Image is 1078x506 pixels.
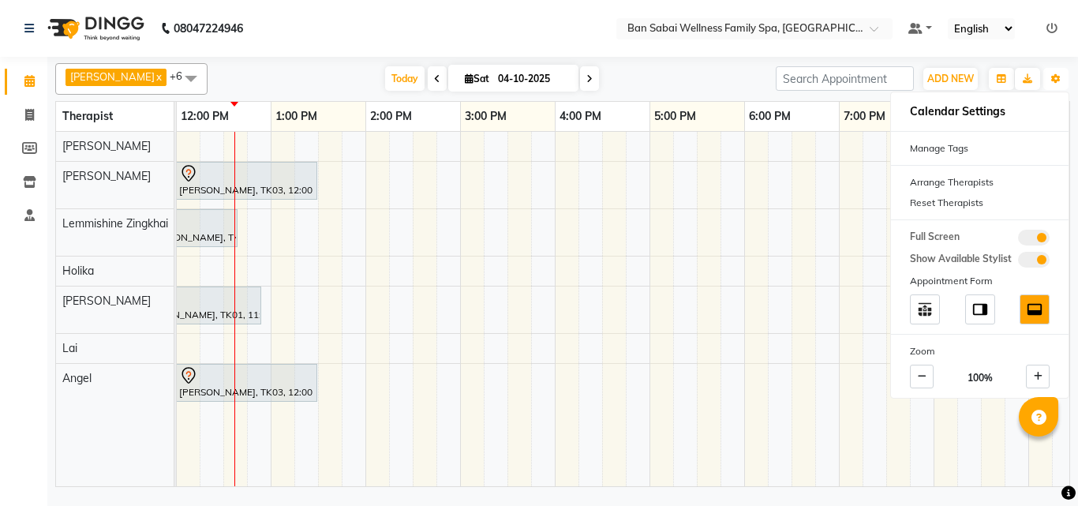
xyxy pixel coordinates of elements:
[923,68,978,90] button: ADD NEW
[62,341,77,355] span: Lai
[62,216,168,231] span: Lemmishine Zingkhai
[62,139,151,153] span: [PERSON_NAME]
[145,212,236,245] div: [PERSON_NAME], TK04, 11:40 AM-12:40 PM, Deep Tissue Massage (Strong Pressure)-2500
[745,105,795,128] a: 6:00 PM
[366,105,416,128] a: 2:00 PM
[916,301,934,318] img: table_move_above.svg
[40,6,148,51] img: logo
[174,6,243,51] b: 08047224946
[776,66,914,91] input: Search Appointment
[891,193,1069,213] div: Reset Therapists
[891,99,1069,125] h6: Calendar Settings
[891,172,1069,193] div: Arrange Therapists
[70,70,155,83] span: [PERSON_NAME]
[556,105,605,128] a: 4:00 PM
[927,73,974,84] span: ADD NEW
[271,105,321,128] a: 1:00 PM
[62,109,113,123] span: Therapist
[968,371,993,385] span: 100%
[155,70,162,83] a: x
[385,66,425,91] span: Today
[62,294,151,308] span: [PERSON_NAME]
[1026,301,1043,318] img: dock_bottom.svg
[178,164,316,197] div: [PERSON_NAME], TK03, 12:00 PM-01:30 PM, Deep Tissue Massage (Strong Pressure)-3500
[493,67,572,91] input: 2025-10-04
[178,366,316,399] div: [PERSON_NAME], TK03, 12:00 PM-01:30 PM, Deep Tissue Massage (Strong Pressure)-3500
[122,289,260,322] div: Mr. [PERSON_NAME], TK01, 11:25 AM-12:55 PM, Swedish Massage (Medium Pressure)-90min
[461,105,511,128] a: 3:00 PM
[891,138,1069,159] div: Manage Tags
[62,371,92,385] span: Angel
[910,252,1012,268] span: Show Available Stylist
[840,105,889,128] a: 7:00 PM
[62,169,151,183] span: [PERSON_NAME]
[62,264,94,278] span: Holika
[461,73,493,84] span: Sat
[170,69,194,82] span: +6
[910,230,960,246] span: Full Screen
[891,341,1069,362] div: Zoom
[177,105,233,128] a: 12:00 PM
[971,301,989,318] img: dock_right.svg
[891,271,1069,291] div: Appointment Form
[650,105,700,128] a: 5:00 PM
